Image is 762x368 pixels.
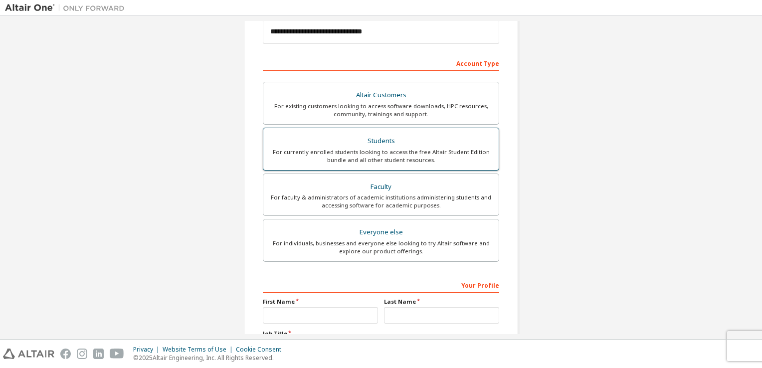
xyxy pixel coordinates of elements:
div: For faculty & administrators of academic institutions administering students and accessing softwa... [269,193,493,209]
div: Account Type [263,55,499,71]
img: facebook.svg [60,349,71,359]
label: Last Name [384,298,499,306]
p: © 2025 Altair Engineering, Inc. All Rights Reserved. [133,354,287,362]
div: Altair Customers [269,88,493,102]
img: youtube.svg [110,349,124,359]
div: Faculty [269,180,493,194]
div: Everyone else [269,225,493,239]
div: Website Terms of Use [163,346,236,354]
img: Altair One [5,3,130,13]
label: Job Title [263,330,499,338]
div: Students [269,134,493,148]
div: Cookie Consent [236,346,287,354]
img: instagram.svg [77,349,87,359]
img: linkedin.svg [93,349,104,359]
img: altair_logo.svg [3,349,54,359]
div: Privacy [133,346,163,354]
div: Your Profile [263,277,499,293]
div: For existing customers looking to access software downloads, HPC resources, community, trainings ... [269,102,493,118]
div: For individuals, businesses and everyone else looking to try Altair software and explore our prod... [269,239,493,255]
div: For currently enrolled students looking to access the free Altair Student Edition bundle and all ... [269,148,493,164]
label: First Name [263,298,378,306]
